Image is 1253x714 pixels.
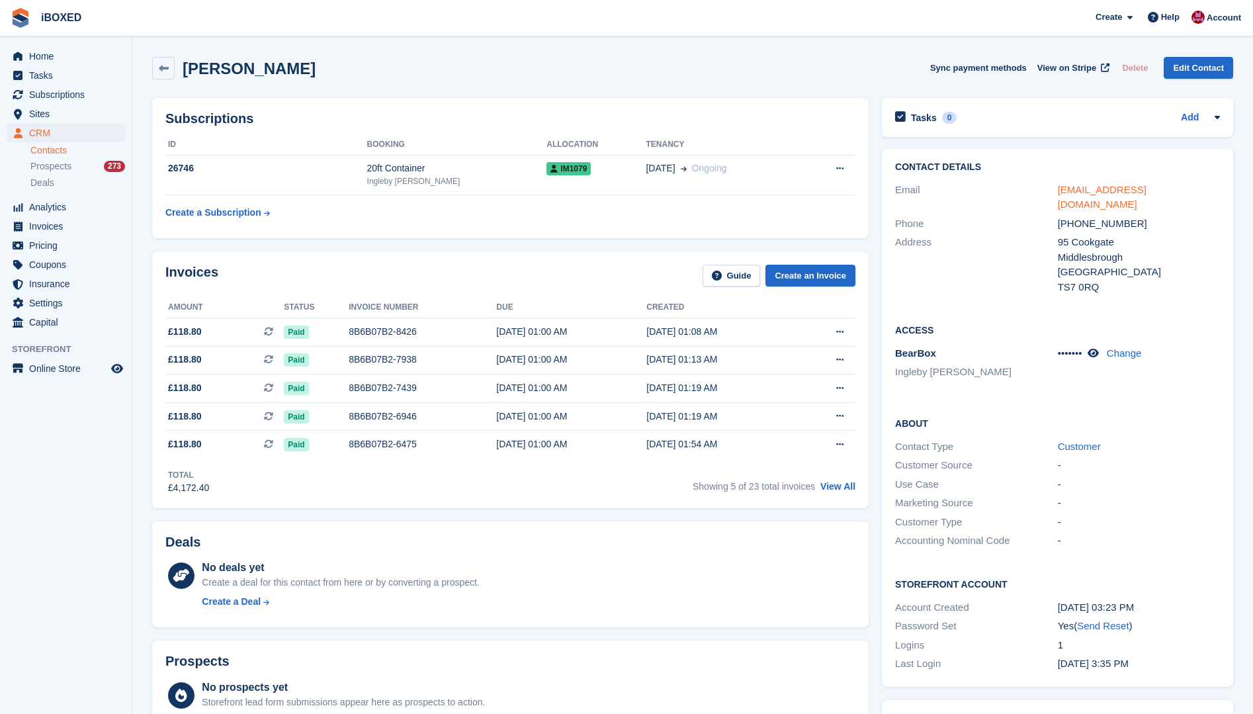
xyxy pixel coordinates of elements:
[104,161,125,172] div: 273
[1058,347,1082,359] span: •••••••
[7,105,125,123] a: menu
[646,437,797,451] div: [DATE] 01:54 AM
[349,325,496,339] div: 8B6B07B2-8426
[1058,216,1221,232] div: [PHONE_NUMBER]
[202,680,485,695] div: No prospects yet
[165,134,367,156] th: ID
[1164,57,1233,79] a: Edit Contact
[895,416,1220,429] h2: About
[1161,11,1180,24] span: Help
[693,481,815,492] span: Showing 5 of 23 total invoices
[496,325,646,339] div: [DATE] 01:00 AM
[168,469,209,481] div: Total
[496,353,646,367] div: [DATE] 01:00 AM
[1058,250,1221,265] div: Middlesbrough
[895,458,1058,473] div: Customer Source
[165,111,855,126] h2: Subscriptions
[349,437,496,451] div: 8B6B07B2-6475
[165,265,218,287] h2: Invoices
[895,577,1220,590] h2: Storefront Account
[1032,57,1112,79] a: View on Stripe
[29,359,108,378] span: Online Store
[202,576,479,590] div: Create a deal for this contact from here or by converting a prospect.
[7,294,125,312] a: menu
[284,410,308,424] span: Paid
[165,201,270,225] a: Create a Subscription
[284,438,308,451] span: Paid
[1117,57,1153,79] button: Delete
[1058,441,1101,452] a: Customer
[284,297,349,318] th: Status
[7,313,125,332] a: menu
[895,365,1058,380] li: Ingleby [PERSON_NAME]
[7,85,125,104] a: menu
[168,325,202,339] span: £118.80
[165,297,284,318] th: Amount
[7,359,125,378] a: menu
[895,656,1058,672] div: Last Login
[1058,280,1221,295] div: TS7 0RQ
[202,695,485,709] div: Storefront lead form submissions appear here as prospects to action.
[11,8,30,28] img: stora-icon-8386f47178a22dfd0bd8f6a31ec36ba5ce8667c1dd55bd0f319d3a0aa187defe.svg
[284,353,308,367] span: Paid
[349,381,496,395] div: 8B6B07B2-7439
[29,198,108,216] span: Analytics
[646,161,675,175] span: [DATE]
[646,410,797,424] div: [DATE] 01:19 AM
[284,382,308,395] span: Paid
[895,235,1058,294] div: Address
[36,7,87,28] a: iBOXED
[7,275,125,293] a: menu
[30,177,54,189] span: Deals
[895,183,1058,212] div: Email
[895,638,1058,653] div: Logins
[895,515,1058,530] div: Customer Type
[1037,62,1096,75] span: View on Stripe
[930,57,1027,79] button: Sync payment methods
[7,66,125,85] a: menu
[29,105,108,123] span: Sites
[1181,111,1199,126] a: Add
[496,297,646,318] th: Due
[895,323,1220,336] h2: Access
[168,410,202,424] span: £118.80
[29,47,108,66] span: Home
[895,162,1220,173] h2: Contact Details
[109,361,125,377] a: Preview store
[168,481,209,495] div: £4,172.40
[29,85,108,104] span: Subscriptions
[284,326,308,339] span: Paid
[165,654,230,669] h2: Prospects
[546,162,591,175] span: IM1079
[895,533,1058,549] div: Accounting Nominal Code
[349,297,496,318] th: Invoice number
[1074,620,1132,631] span: ( )
[29,294,108,312] span: Settings
[349,410,496,424] div: 8B6B07B2-6946
[30,176,125,190] a: Deals
[202,560,479,576] div: No deals yet
[168,353,202,367] span: £118.80
[1058,533,1221,549] div: -
[29,255,108,274] span: Coupons
[367,175,547,187] div: Ingleby [PERSON_NAME]
[911,112,937,124] h2: Tasks
[1207,11,1241,24] span: Account
[895,477,1058,492] div: Use Case
[183,60,316,77] h2: [PERSON_NAME]
[1058,458,1221,473] div: -
[29,66,108,85] span: Tasks
[895,496,1058,511] div: Marketing Source
[1058,638,1221,653] div: 1
[30,159,125,173] a: Prospects 273
[895,600,1058,615] div: Account Created
[942,112,957,124] div: 0
[1058,265,1221,280] div: [GEOGRAPHIC_DATA]
[1058,515,1221,530] div: -
[7,124,125,142] a: menu
[202,595,261,609] div: Create a Deal
[29,313,108,332] span: Capital
[30,160,71,173] span: Prospects
[1191,11,1205,24] img: Amanda Forder
[29,124,108,142] span: CRM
